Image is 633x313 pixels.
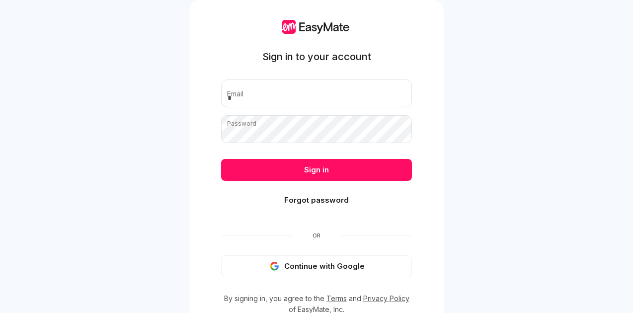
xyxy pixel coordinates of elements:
span: Or [293,232,340,239]
button: Forgot password [221,189,412,211]
a: Privacy Policy [363,294,409,303]
h1: Sign in to your account [262,50,371,64]
button: Sign in [221,159,412,181]
button: Continue with Google [221,255,412,277]
a: Terms [326,294,347,303]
